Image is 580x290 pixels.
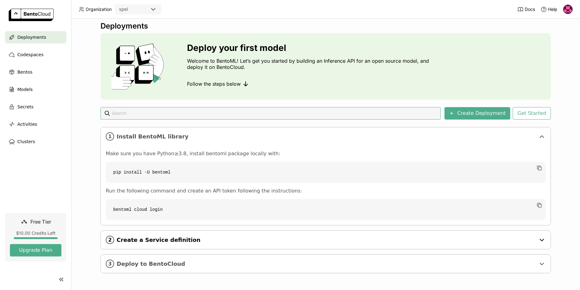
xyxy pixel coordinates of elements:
button: Get Started [513,107,551,120]
div: Deployments [100,21,551,31]
div: 1Install BentoML library [101,127,551,146]
div: Help [541,6,557,12]
code: bentoml cloud login [106,199,546,220]
span: Secrets [17,103,33,111]
span: Follow the steps below [187,81,241,87]
button: Upgrade Plan [10,244,61,256]
p: Run the following command and create an API token following the instructions: [106,188,546,194]
a: Free Tier$10.00 Credits LeftUpgrade Plan [5,213,66,261]
span: Models [17,86,33,93]
input: Search [112,107,437,119]
a: Codespaces [5,48,66,61]
span: Activities [17,120,37,128]
button: Create Deployment [444,107,510,120]
i: 3 [106,260,114,268]
a: Models [5,83,66,96]
h3: Deploy your first model [187,43,432,53]
a: Docs [517,6,535,12]
a: Bentos [5,66,66,78]
span: Organization [86,7,112,12]
i: 1 [106,132,114,141]
span: Deploy to BentoCloud [117,261,536,267]
code: pip install -U bentoml [106,162,546,183]
span: Deployments [17,34,46,41]
span: Codespaces [17,51,43,58]
span: Clusters [17,138,35,145]
span: Free Tier [30,219,51,225]
span: Create a Service definition [117,237,536,243]
a: Deployments [5,31,66,43]
a: Secrets [5,101,66,113]
div: spel [119,6,128,12]
a: Activities [5,118,66,130]
span: Help [548,7,557,12]
div: 2Create a Service definition [101,231,551,249]
div: $10.00 Credits Left [10,230,61,236]
div: 3Deploy to BentoCloud [101,255,551,273]
p: Welcome to BentoML! Let’s get you started by building an Inference API for an open source model, ... [187,58,432,70]
span: Install BentoML library [117,133,536,140]
img: cover onboarding [105,43,172,90]
a: Clusters [5,135,66,148]
p: Make sure you have Python≥3.8, install bentoml package locally with: [106,151,546,157]
span: Docs [525,7,535,12]
span: Bentos [17,68,32,76]
img: Spel Spel [563,5,573,14]
i: 2 [106,236,114,244]
img: logo [9,9,54,21]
